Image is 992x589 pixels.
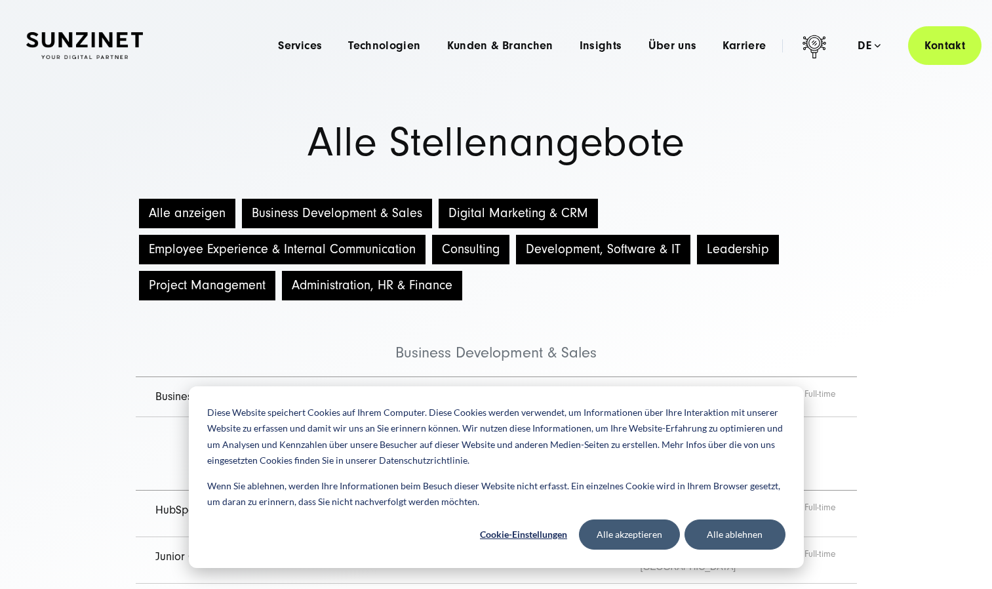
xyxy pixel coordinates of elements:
[648,39,697,52] a: Über uns
[278,39,322,52] a: Services
[579,519,680,550] button: Alle akzeptieren
[155,550,285,563] a: Junior Copywriter (m/w/d)
[242,199,432,228] button: Business Development & Sales
[447,39,553,52] a: Kunden & Branchen
[804,547,837,573] span: Full-time
[189,386,804,568] div: Cookie banner
[136,304,857,377] li: Business Development & Sales
[139,199,235,228] button: Alle anzeigen
[516,235,690,264] button: Development, Software & IT
[155,503,296,517] a: HubSpot Consultant (m/w/d)
[684,519,785,550] button: Alle ablehnen
[26,32,143,60] img: SUNZINET Full Service Digital Agentur
[207,405,785,469] p: Diese Website speichert Cookies auf Ihrem Computer. Diese Cookies werden verwendet, um Informatio...
[432,235,509,264] button: Consulting
[697,235,779,264] button: Leadership
[207,478,785,510] p: Wenn Sie ablehnen, werden Ihre Informationen beim Besuch dieser Website nicht erfasst. Ein einzel...
[580,39,622,52] a: Insights
[439,199,598,228] button: Digital Marketing & CRM
[282,271,462,300] button: Administration, HR & Finance
[348,39,420,52] a: Technologien
[858,39,881,52] div: de
[136,417,857,491] li: Digital Marketing & CRM
[908,26,982,65] a: Kontakt
[139,235,426,264] button: Employee Experience & Internal Communication
[155,390,355,403] a: Business Development Assistant (m/w/d)
[473,519,574,550] button: Cookie-Einstellungen
[804,387,837,407] span: Full-time
[26,123,966,163] h1: Alle Stellenangebote
[804,500,837,527] span: Full-time
[723,39,766,52] a: Karriere
[139,271,275,300] button: Project Management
